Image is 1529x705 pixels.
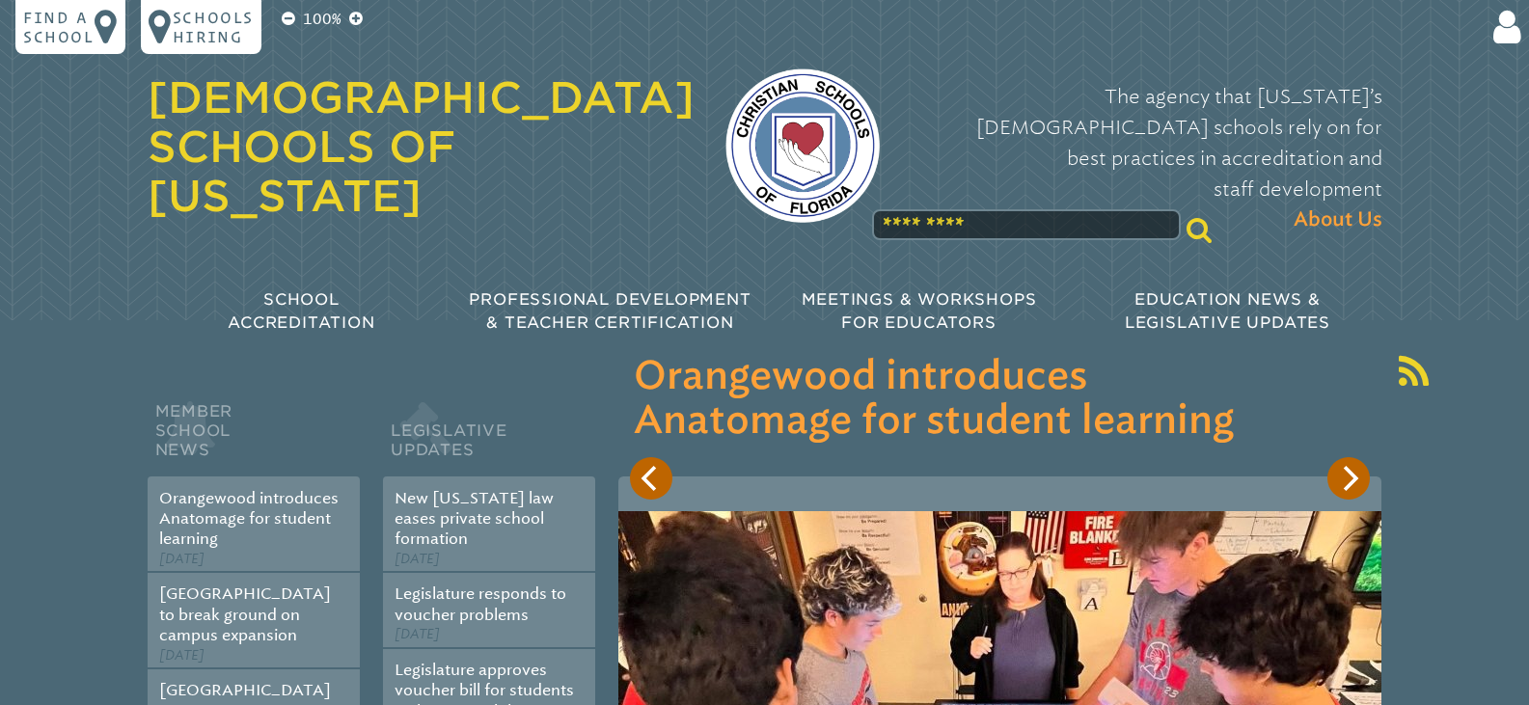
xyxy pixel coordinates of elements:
[802,290,1037,332] span: Meetings & Workshops for Educators
[469,290,751,332] span: Professional Development & Teacher Certification
[173,8,254,46] p: Schools Hiring
[159,489,339,549] a: Orangewood introduces Anatomage for student learning
[630,457,672,500] button: Previous
[23,8,95,46] p: Find a school
[725,68,880,223] img: csf-logo-web-colors.png
[159,584,331,644] a: [GEOGRAPHIC_DATA] to break ground on campus expansion
[383,397,595,476] h2: Legislative Updates
[395,489,554,549] a: New [US_STATE] law eases private school formation
[395,584,566,623] a: Legislature responds to voucher problems
[148,72,695,221] a: [DEMOGRAPHIC_DATA] Schools of [US_STATE]
[395,551,440,567] span: [DATE]
[634,355,1366,444] h3: Orangewood introduces Anatomage for student learning
[159,551,205,567] span: [DATE]
[228,290,374,332] span: School Accreditation
[1125,290,1330,332] span: Education News & Legislative Updates
[395,626,440,642] span: [DATE]
[159,647,205,664] span: [DATE]
[1294,204,1382,235] span: About Us
[148,397,360,476] h2: Member School News
[911,81,1382,235] p: The agency that [US_STATE]’s [DEMOGRAPHIC_DATA] schools rely on for best practices in accreditati...
[1327,457,1370,500] button: Next
[299,8,345,31] p: 100%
